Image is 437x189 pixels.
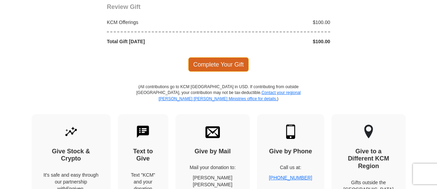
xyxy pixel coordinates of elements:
[269,148,312,155] h4: Give by Phone
[130,148,157,163] h4: Text to Give
[103,19,219,26] div: KCM Offerings
[364,125,373,139] img: other-region
[188,148,238,155] h4: Give by Mail
[205,125,220,139] img: envelope.svg
[44,148,99,163] h4: Give Stock & Crypto
[107,3,141,10] span: Review Gift
[158,90,301,101] a: Contact your regional [PERSON_NAME] [PERSON_NAME] Ministries office for details.
[188,57,249,72] span: Complete Your Gift
[269,164,312,171] p: Call us at:
[136,125,150,139] img: text-to-give.svg
[283,125,298,139] img: mobile.svg
[103,38,219,45] div: Total Gift [DATE]
[218,38,334,45] div: $100.00
[64,125,78,139] img: give-by-stock.svg
[136,84,301,114] p: (All contributions go to KCM [GEOGRAPHIC_DATA] in USD. If contributing from outside [GEOGRAPHIC_D...
[188,164,238,171] p: Mail your donation to:
[218,19,334,26] div: $100.00
[269,175,312,180] a: [PHONE_NUMBER]
[344,148,394,170] h4: Give to a Different KCM Region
